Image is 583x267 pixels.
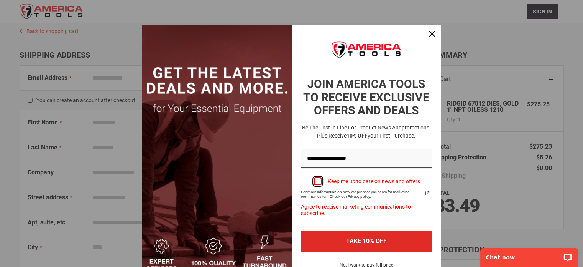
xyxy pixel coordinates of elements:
[301,231,432,252] button: TAKE 10% OFF
[301,190,423,199] span: For more information on how we process your data for marketing communication. Check our Privacy p...
[301,149,432,169] input: Email field
[423,25,441,43] button: Close
[475,243,583,267] iframe: LiveChat chat widget
[423,189,432,198] svg: link icon
[429,31,435,37] svg: close icon
[303,77,429,117] strong: JOIN AMERICA TOOLS TO RECEIVE EXCLUSIVE OFFERS AND DEALS
[301,199,432,221] div: Agree to receive marketing communications to subscribe.
[423,189,432,198] a: Read our Privacy Policy
[347,133,368,139] strong: 10% OFF
[317,124,431,139] span: promotions. Plus receive your first purchase.
[299,124,434,140] h3: Be the first in line for product news and
[328,178,420,185] div: Keep me up to date on news and offers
